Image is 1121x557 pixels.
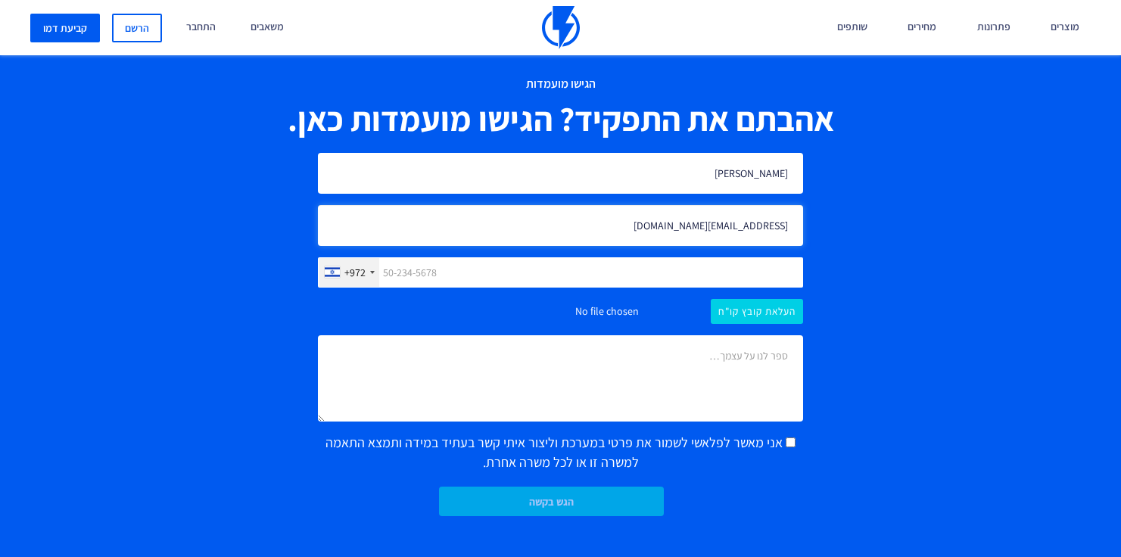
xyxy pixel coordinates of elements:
div: Israel (‫ישראל‬‎): +972 [319,258,379,287]
a: קביעת דמו [30,14,100,42]
div: +972 [344,265,366,280]
input: 50-234-5678 [318,257,803,288]
input: כתובת מייל [318,205,803,246]
span: הגישו מועמדות [53,76,1068,93]
input: אני מאשר לפלאשי לשמור את פרטי במערכת וליצור איתי קשר בעתיד במידה ותמצא התאמה למשרה זו או לכל משרה... [786,437,796,447]
h2: אהבתם את התפקיד? הגישו מועמדות כאן. [53,101,1068,138]
span: אני מאשר לפלאשי לשמור את פרטי במערכת וליצור איתי קשר בעתיד במידה ותמצא התאמה למשרה זו או לכל משרה... [325,434,786,471]
a: הרשם [112,14,162,42]
input: הגש בקשה [439,487,663,516]
input: שם מלא [318,153,803,194]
